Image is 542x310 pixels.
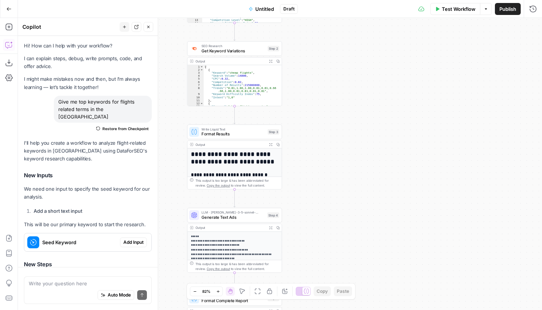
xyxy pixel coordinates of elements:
div: 12 [187,102,203,105]
span: Untitled [255,5,274,13]
h3: New Steps [24,260,152,269]
span: Publish [499,5,516,13]
div: 13 [187,105,203,108]
div: Give me top keywords for flights related terms in the [GEOGRAPHIC_DATA] [54,96,152,123]
g: Edge from step_3 to step_4 [234,189,235,207]
span: Copy [317,288,328,295]
div: 3 [187,71,203,74]
span: Copy the output [207,267,230,271]
span: 82% [202,288,210,294]
div: 14 [187,22,202,25]
div: This output is too large & has been abbreviated for review. to view the full content. [195,261,279,271]
button: Auto Mode [98,290,134,300]
span: Get Keyword Variations [201,47,265,53]
g: Edge from step_2 to step_3 [234,106,235,124]
span: LLM · [PERSON_NAME]-3-5-sonnet-20240620 [201,210,265,215]
img: 8a3tdog8tf0qdwwcclgyu02y995m [191,46,197,52]
span: Generate Text Ads [201,214,265,220]
span: Draft [283,6,295,12]
div: This output is too large & has been abbreviated for review. to view the full content. [195,178,279,188]
p: This will be our primary keyword to start the research. [24,221,152,228]
span: Auto Mode [108,292,131,298]
span: SEO Research [201,43,265,48]
div: 6 [187,80,203,83]
span: Format Complete Report [201,298,265,304]
div: 7 [187,83,203,86]
p: Hi! How can I help with your workflow? [24,42,152,50]
g: Edge from step_1 to step_2 [234,23,235,41]
div: 2 [187,68,203,71]
button: Paste [334,286,352,296]
span: Toggle code folding, rows 12 through 21 [200,102,203,105]
span: Test Workflow [442,5,475,13]
button: Test Workflow [430,3,480,15]
strong: Add a short text input [34,208,82,214]
span: Write Liquid Text [201,127,265,132]
div: Step 4 [267,212,279,218]
button: Untitled [244,3,278,15]
span: Toggle code folding, rows 2 through 11 [200,68,203,71]
span: Format Results [201,131,265,137]
div: Step 5 [268,296,279,301]
button: Publish [495,3,521,15]
button: Add Input [120,237,147,247]
div: 4 [187,74,203,77]
p: We need one input to specify the seed keyword for our analysis. [24,185,152,201]
div: 1 [187,65,203,68]
div: SEO ResearchGet Keyword VariationsStep 2Output[ { "Keyword":"cheap flights", "Search Volume":1480... [187,41,282,106]
div: Copilot [22,23,117,31]
p: I can explain steps, debug, write prompts, code, and offer advice. [24,55,152,70]
span: Restore from Checkpoint [102,126,149,132]
span: Add Input [123,239,144,246]
span: Seed Keyword [42,239,117,246]
h3: New Inputs [24,171,152,180]
div: 9 [187,93,203,96]
div: 13 [187,19,202,22]
p: I might make mistakes now and then, but I’m always learning — let’s tackle it together! [24,75,152,91]
div: 11 [187,99,203,102]
button: Restore from Checkpoint [93,124,152,133]
div: Output [195,142,265,147]
div: 8 [187,86,203,92]
span: Paste [337,288,349,295]
div: Step 3 [268,129,279,135]
p: I'll help you create a workflow to analyze flight-related keywords in [GEOGRAPHIC_DATA] using Dat... [24,139,152,163]
div: Output [195,225,265,230]
div: Output [195,59,265,64]
g: Edge from step_4 to step_5 [234,273,235,291]
div: 5 [187,77,203,80]
div: 10 [187,96,203,99]
button: Copy [314,286,331,296]
div: Step 2 [268,46,279,52]
span: Copy the output [207,184,230,187]
span: Toggle code folding, rows 1 through 1002 [200,65,203,68]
